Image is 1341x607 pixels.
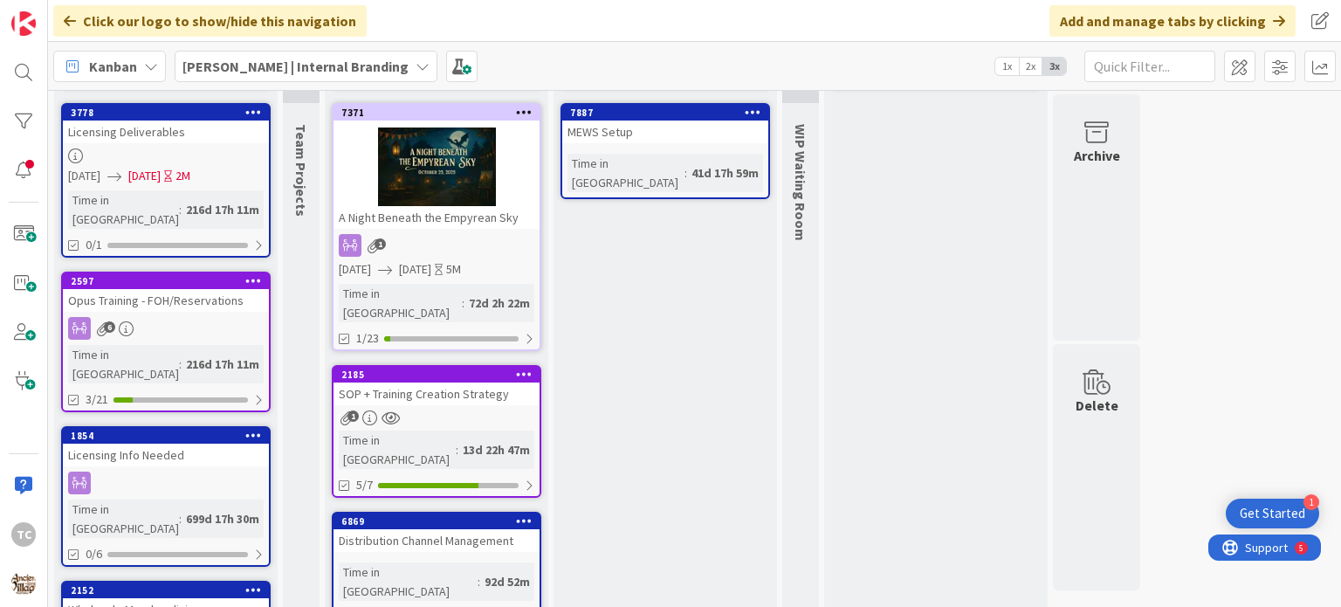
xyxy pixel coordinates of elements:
div: 3778Licensing Deliverables [63,105,269,143]
div: Distribution Channel Management [334,529,540,552]
span: 1/23 [356,329,379,348]
div: Time in [GEOGRAPHIC_DATA] [339,431,456,469]
a: 2185SOP + Training Creation StrategyTime in [GEOGRAPHIC_DATA]:13d 22h 47m5/7 [332,365,541,498]
div: 699d 17h 30m [182,509,264,528]
div: 92d 52m [480,572,534,591]
span: : [179,355,182,374]
div: Add and manage tabs by clicking [1049,5,1296,37]
div: 5 [91,7,95,21]
div: Click our logo to show/hide this navigation [53,5,367,37]
div: Delete [1076,395,1118,416]
div: 2152 [63,583,269,598]
img: Visit kanbanzone.com [11,11,36,36]
div: Licensing Deliverables [63,121,269,143]
span: Team Projects [292,124,310,217]
b: [PERSON_NAME] | Internal Branding [182,58,409,75]
div: 2185 [341,369,540,381]
span: : [462,293,464,313]
span: : [684,163,687,183]
a: 2597Opus Training - FOH/ReservationsTime in [GEOGRAPHIC_DATA]:216d 17h 11m3/21 [61,272,271,412]
span: 0/1 [86,236,102,254]
div: Time in [GEOGRAPHIC_DATA] [68,345,179,383]
div: Archive [1074,145,1120,166]
div: Time in [GEOGRAPHIC_DATA] [567,154,684,192]
span: 2x [1019,58,1042,75]
div: 1854 [71,430,269,442]
div: 6869 [341,515,540,528]
span: [DATE] [128,167,161,185]
a: 1854Licensing Info NeededTime in [GEOGRAPHIC_DATA]:699d 17h 30m0/6 [61,426,271,567]
div: A Night Beneath the Empyrean Sky [334,206,540,229]
span: Kanban [89,56,137,77]
span: 3x [1042,58,1066,75]
span: : [478,572,480,591]
div: 6869 [334,514,540,529]
div: Get Started [1240,505,1305,522]
div: 7371 [334,105,540,121]
span: : [179,200,182,219]
span: 5/7 [356,476,373,494]
div: 2597Opus Training - FOH/Reservations [63,273,269,312]
div: 72d 2h 22m [464,293,534,313]
div: 2185SOP + Training Creation Strategy [334,367,540,405]
div: SOP + Training Creation Strategy [334,383,540,405]
div: TC [11,522,36,547]
a: 7887MEWS SetupTime in [GEOGRAPHIC_DATA]:41d 17h 59m [560,103,770,199]
div: 3778 [71,107,269,119]
div: 216d 17h 11m [182,355,264,374]
div: 216d 17h 11m [182,200,264,219]
span: 1x [995,58,1019,75]
span: [DATE] [68,167,100,185]
img: avatar [11,571,36,596]
div: Licensing Info Needed [63,444,269,466]
div: Open Get Started checklist, remaining modules: 1 [1226,499,1319,528]
div: Opus Training - FOH/Reservations [63,289,269,312]
span: : [456,440,458,459]
div: 5M [446,260,461,279]
span: 6 [104,321,115,333]
div: 2597 [63,273,269,289]
div: 3778 [63,105,269,121]
span: Support [37,3,79,24]
a: 7371A Night Beneath the Empyrean Sky[DATE][DATE]5MTime in [GEOGRAPHIC_DATA]:72d 2h 22m1/23 [332,103,541,351]
span: 1 [375,238,386,250]
div: 2152 [71,584,269,597]
div: Time in [GEOGRAPHIC_DATA] [339,562,478,601]
div: 7887 [570,107,768,119]
div: Time in [GEOGRAPHIC_DATA] [68,190,179,229]
input: Quick Filter... [1084,51,1215,82]
div: 13d 22h 47m [458,440,534,459]
div: 7371 [341,107,540,119]
span: WIP Waiting Room [792,124,809,241]
div: 1 [1303,494,1319,510]
a: 3778Licensing Deliverables[DATE][DATE]2MTime in [GEOGRAPHIC_DATA]:216d 17h 11m0/1 [61,103,271,258]
div: Time in [GEOGRAPHIC_DATA] [339,284,462,322]
span: : [179,509,182,528]
div: 2597 [71,275,269,287]
div: 1854Licensing Info Needed [63,428,269,466]
span: [DATE] [399,260,431,279]
div: 2185 [334,367,540,383]
div: 2M [175,167,190,185]
span: 1 [347,410,359,422]
div: 7371A Night Beneath the Empyrean Sky [334,105,540,229]
div: 41d 17h 59m [687,163,763,183]
span: [DATE] [339,260,371,279]
div: MEWS Setup [562,121,768,143]
span: 3/21 [86,390,108,409]
div: 1854 [63,428,269,444]
div: 6869Distribution Channel Management [334,514,540,552]
div: 7887 [562,105,768,121]
div: Time in [GEOGRAPHIC_DATA] [68,500,179,538]
span: 0/6 [86,545,102,563]
div: 7887MEWS Setup [562,105,768,143]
